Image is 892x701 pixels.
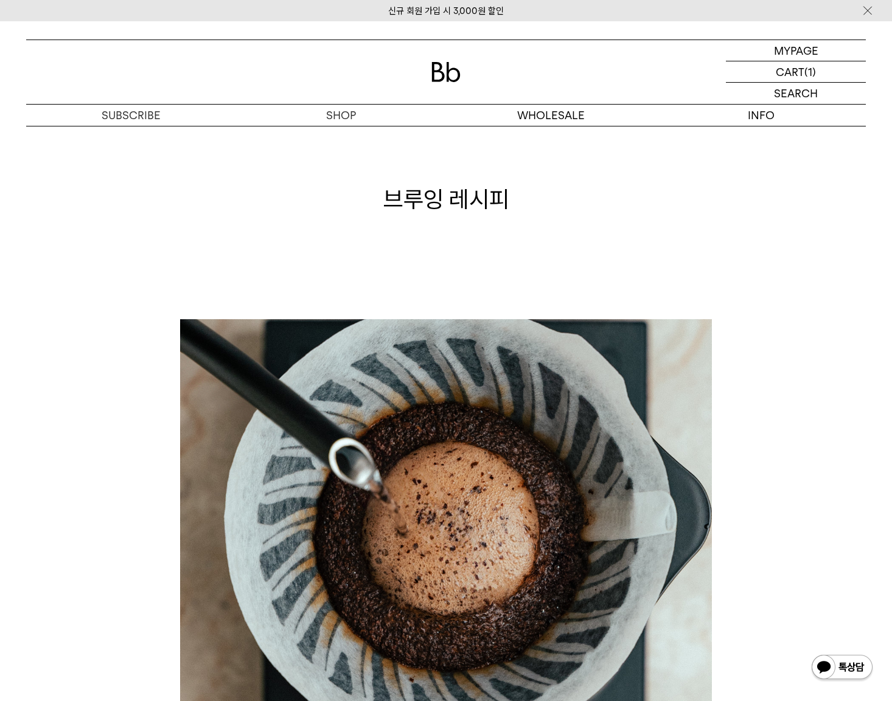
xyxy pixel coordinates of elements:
[26,183,866,215] h1: 브루잉 레시피
[804,61,816,82] p: (1)
[726,61,866,83] a: CART (1)
[774,83,818,104] p: SEARCH
[388,5,504,16] a: 신규 회원 가입 시 3,000원 할인
[726,40,866,61] a: MYPAGE
[774,40,818,61] p: MYPAGE
[656,105,866,126] p: INFO
[776,61,804,82] p: CART
[26,105,236,126] a: SUBSCRIBE
[446,105,656,126] p: WHOLESALE
[810,654,874,683] img: 카카오톡 채널 1:1 채팅 버튼
[431,62,461,82] img: 로고
[236,105,446,126] a: SHOP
